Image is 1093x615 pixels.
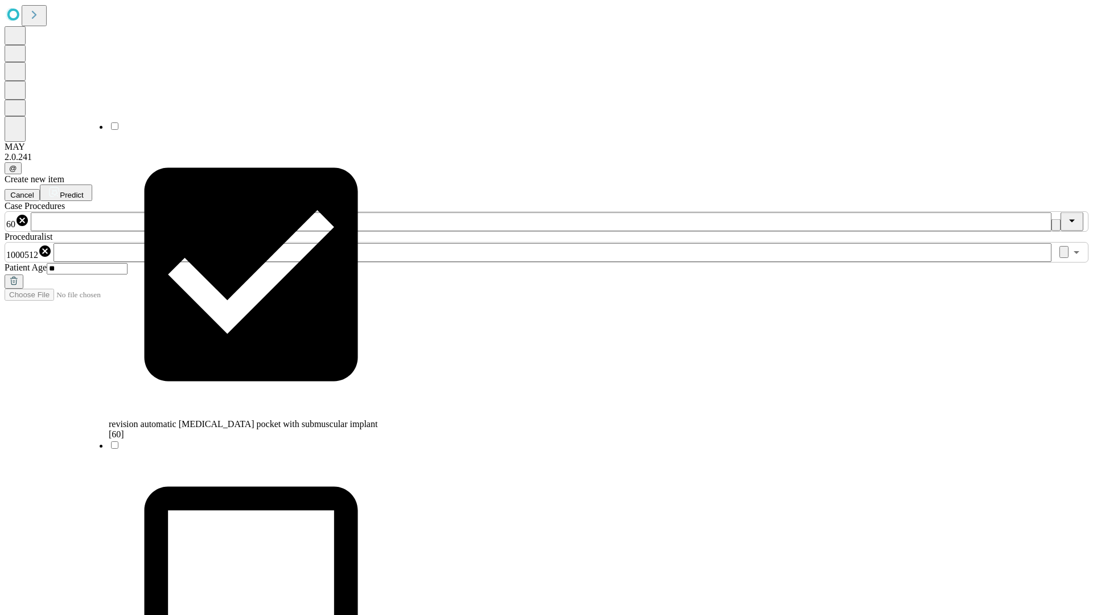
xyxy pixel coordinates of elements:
button: Close [1061,212,1083,231]
button: Open [1069,244,1084,260]
span: Cancel [10,191,34,199]
div: 2.0.241 [5,152,1088,162]
span: Patient Age [5,263,47,272]
span: 60 [6,219,15,229]
button: Clear [1051,219,1061,231]
span: revision automatic [MEDICAL_DATA] pocket with submuscular implant [60] [109,419,377,439]
button: Cancel [5,189,40,201]
span: Create new item [5,174,64,184]
span: Predict [60,191,83,199]
div: 1000512 [6,244,52,260]
span: Proceduralist [5,232,52,241]
button: Predict [40,184,92,201]
div: MAY [5,142,1088,152]
button: Clear [1059,246,1069,258]
span: Scheduled Procedure [5,201,65,211]
button: @ [5,162,22,174]
span: 1000512 [6,250,38,260]
span: @ [9,164,17,173]
div: 60 [6,214,29,229]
